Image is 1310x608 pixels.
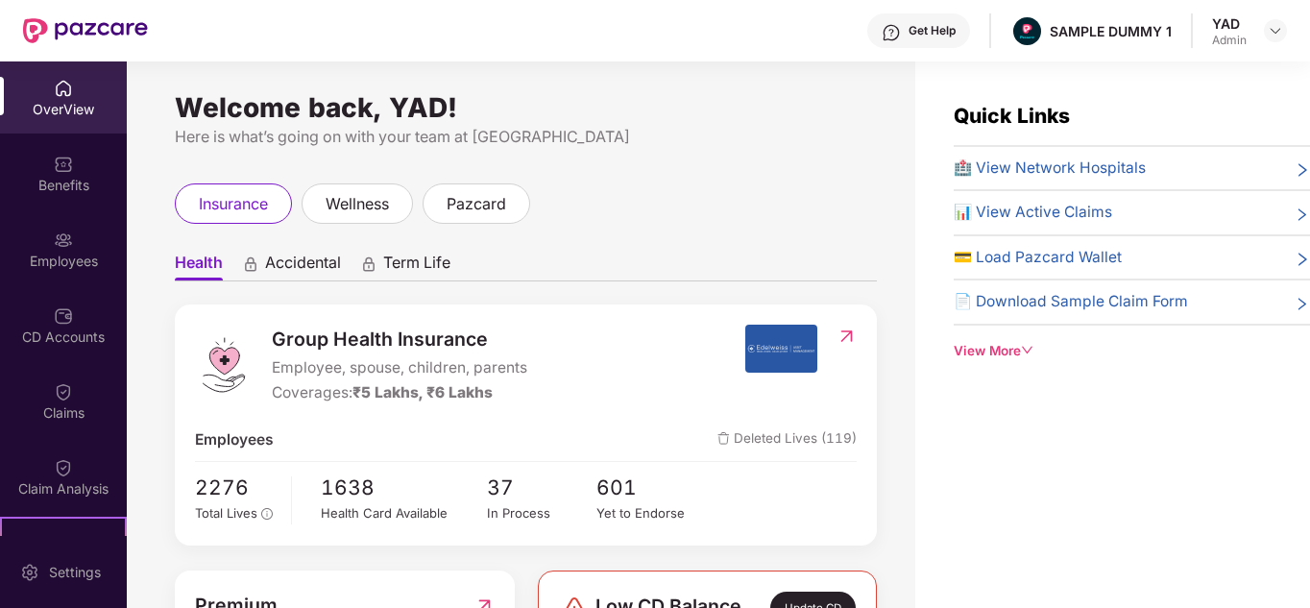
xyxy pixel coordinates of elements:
img: logo [195,336,253,394]
img: svg+xml;base64,PHN2ZyBpZD0iRW1wbG95ZWVzIiB4bWxucz0iaHR0cDovL3d3dy53My5vcmcvMjAwMC9zdmciIHdpZHRoPS... [54,231,73,250]
span: pazcard [447,192,506,216]
span: Term Life [383,253,450,280]
div: Settings [43,563,107,582]
span: Quick Links [954,104,1070,128]
img: svg+xml;base64,PHN2ZyBpZD0iQ0RfQWNjb3VudHMiIGRhdGEtbmFtZT0iQ0QgQWNjb3VudHMiIHhtbG5zPSJodHRwOi8vd3... [54,306,73,326]
img: svg+xml;base64,PHN2ZyBpZD0iRHJvcGRvd24tMzJ4MzIiIHhtbG5zPSJodHRwOi8vd3d3LnczLm9yZy8yMDAwL3N2ZyIgd2... [1268,23,1283,38]
span: Accidental [265,253,341,280]
div: Here is what’s going on with your team at [GEOGRAPHIC_DATA] [175,125,877,149]
span: insurance [199,192,268,216]
img: RedirectIcon [837,327,857,346]
div: Health Card Available [321,503,486,523]
span: Deleted Lives (119) [717,428,857,451]
img: Pazcare_Alternative_logo-01-01.png [1013,17,1041,45]
img: insurerIcon [745,325,817,373]
span: Group Health Insurance [272,325,527,354]
span: info-circle [261,508,273,520]
div: Welcome back, YAD! [175,100,877,115]
span: right [1295,250,1310,269]
img: svg+xml;base64,PHN2ZyB4bWxucz0iaHR0cDovL3d3dy53My5vcmcvMjAwMC9zdmciIHdpZHRoPSIyMSIgaGVpZ2h0PSIyMC... [54,534,73,553]
div: animation [360,255,377,272]
div: View More [954,341,1310,361]
span: Total Lives [195,505,257,521]
span: Employee, spouse, children, parents [272,356,527,379]
span: 1638 [321,472,486,503]
img: svg+xml;base64,PHN2ZyBpZD0iQmVuZWZpdHMiIHhtbG5zPSJodHRwOi8vd3d3LnczLm9yZy8yMDAwL3N2ZyIgd2lkdGg9Ij... [54,155,73,174]
div: YAD [1212,14,1247,33]
span: 🏥 View Network Hospitals [954,157,1146,180]
span: 2276 [195,472,278,503]
span: wellness [326,192,389,216]
span: right [1295,294,1310,313]
div: Get Help [909,23,956,38]
span: 📊 View Active Claims [954,201,1112,224]
span: right [1295,160,1310,180]
div: SAMPLE DUMMY 1 [1050,22,1172,40]
div: In Process [487,503,597,523]
img: deleteIcon [717,432,730,445]
span: Health [175,253,223,280]
span: ₹5 Lakhs, ₹6 Lakhs [352,383,493,401]
span: 601 [596,472,707,503]
span: right [1295,205,1310,224]
img: svg+xml;base64,PHN2ZyBpZD0iQ2xhaW0iIHhtbG5zPSJodHRwOi8vd3d3LnczLm9yZy8yMDAwL3N2ZyIgd2lkdGg9IjIwIi... [54,458,73,477]
span: 💳 Load Pazcard Wallet [954,246,1122,269]
img: New Pazcare Logo [23,18,148,43]
img: svg+xml;base64,PHN2ZyBpZD0iQ2xhaW0iIHhtbG5zPSJodHRwOi8vd3d3LnczLm9yZy8yMDAwL3N2ZyIgd2lkdGg9IjIwIi... [54,382,73,401]
img: svg+xml;base64,PHN2ZyBpZD0iSGVscC0zMngzMiIgeG1sbnM9Imh0dHA6Ly93d3cudzMub3JnLzIwMDAvc3ZnIiB3aWR0aD... [882,23,901,42]
span: 📄 Download Sample Claim Form [954,290,1188,313]
span: 37 [487,472,597,503]
span: Employees [195,428,274,451]
div: Coverages: [272,381,527,404]
img: svg+xml;base64,PHN2ZyBpZD0iSG9tZSIgeG1sbnM9Imh0dHA6Ly93d3cudzMub3JnLzIwMDAvc3ZnIiB3aWR0aD0iMjAiIG... [54,79,73,98]
div: animation [242,255,259,272]
div: Admin [1212,33,1247,48]
img: svg+xml;base64,PHN2ZyBpZD0iU2V0dGluZy0yMHgyMCIgeG1sbnM9Imh0dHA6Ly93d3cudzMub3JnLzIwMDAvc3ZnIiB3aW... [20,563,39,582]
span: down [1021,344,1034,357]
div: Yet to Endorse [596,503,707,523]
